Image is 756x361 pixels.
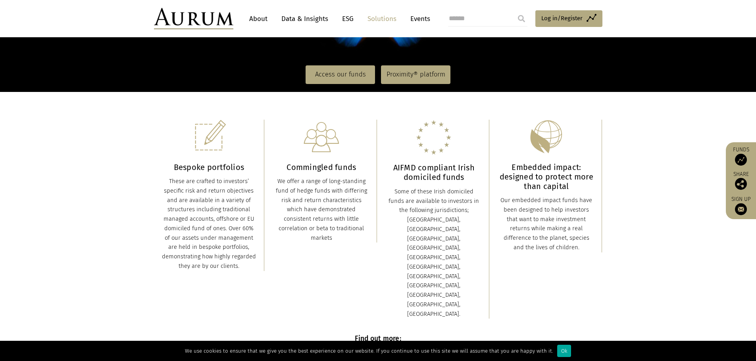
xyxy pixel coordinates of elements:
[535,10,602,27] a: Log in/Register
[557,345,571,357] div: Ok
[162,177,256,271] div: These are crafted to investors’ specific risk and return objectives and are available in a variet...
[499,196,594,252] div: Our embedded impact funds have been designed to help investors that want to make investment retur...
[154,8,233,29] img: Aurum
[735,178,747,190] img: Share this post
[381,65,450,84] a: Proximity® platform
[245,11,271,26] a: About
[730,196,752,215] a: Sign up
[162,162,256,172] h3: Bespoke portfolios
[387,163,481,182] h3: AIFMD compliant Irish domiciled funds
[274,162,369,172] h3: Commingled funds
[274,177,369,243] div: We offer a range of long-standing fund of hedge funds with differing risk and return characterist...
[306,65,375,84] a: Access our funds
[541,13,583,23] span: Log in/Register
[730,172,752,190] div: Share
[514,11,529,27] input: Submit
[735,154,747,166] img: Access Funds
[277,11,332,26] a: Data & Insights
[338,11,358,26] a: ESG
[499,162,594,191] h3: Embedded impact: designed to protect more than capital
[730,146,752,166] a: Funds
[735,203,747,215] img: Sign up to our newsletter
[364,11,400,26] a: Solutions
[406,11,430,26] a: Events
[154,334,602,343] h6: Find out more:
[387,187,481,319] div: Some of these Irish domiciled funds are available to investors in the following jurisdictions; [G...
